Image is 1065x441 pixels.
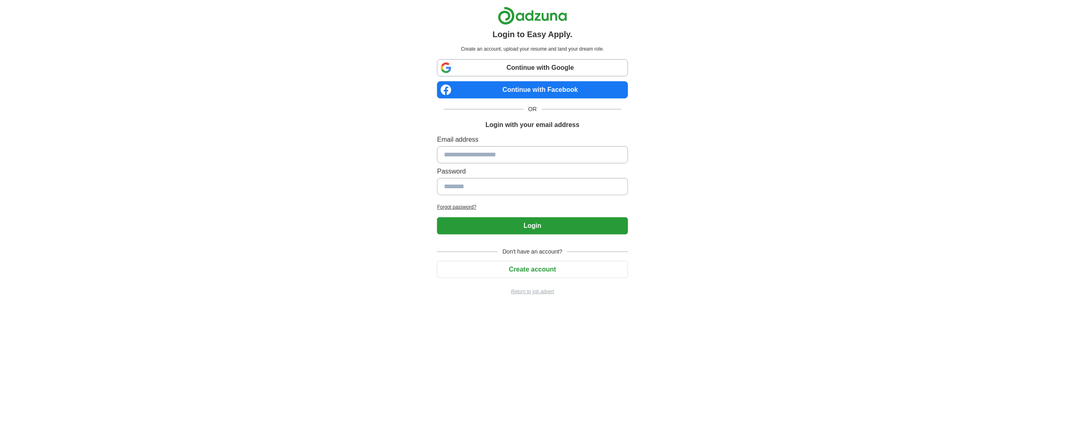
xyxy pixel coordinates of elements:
[437,261,628,278] button: Create account
[493,28,572,40] h1: Login to Easy Apply.
[498,7,567,25] img: Adzuna logo
[437,203,628,211] a: Forgot password?
[439,45,626,53] p: Create an account, upload your resume and land your dream role.
[437,266,628,273] a: Create account
[437,288,628,295] a: Return to job advert
[437,167,628,176] label: Password
[498,247,568,256] span: Don't have an account?
[437,81,628,98] a: Continue with Facebook
[486,120,579,130] h1: Login with your email address
[524,105,542,114] span: OR
[437,59,628,76] a: Continue with Google
[437,217,628,234] button: Login
[437,135,628,145] label: Email address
